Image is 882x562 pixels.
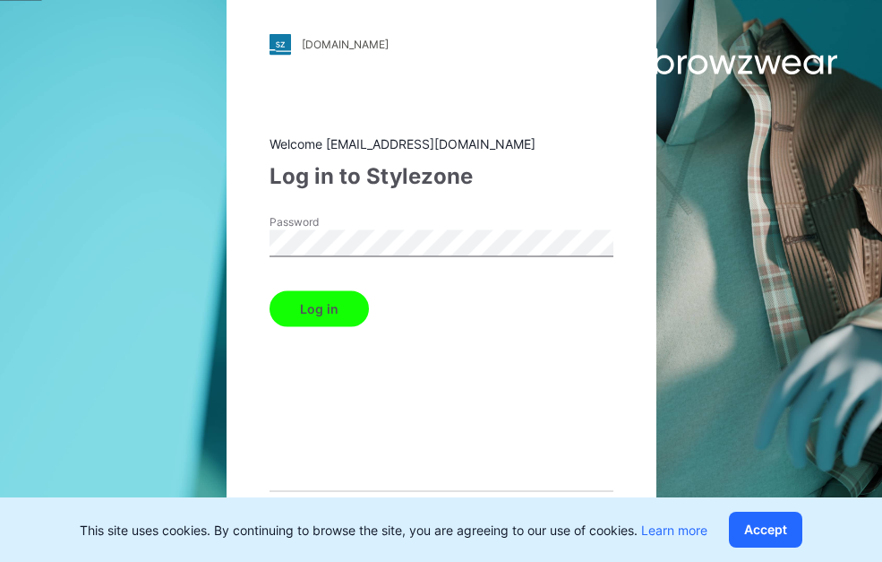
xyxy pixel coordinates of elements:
a: [DOMAIN_NAME] [270,33,613,55]
button: Log in [270,290,369,326]
a: Learn more [641,523,707,538]
div: Welcome [EMAIL_ADDRESS][DOMAIN_NAME] [270,134,613,152]
div: [DOMAIN_NAME] [302,38,389,51]
img: browzwear-logo.e42bd6dac1945053ebaf764b6aa21510.svg [613,45,837,77]
div: Log in to Stylezone [270,160,613,192]
img: stylezone-logo.562084cfcfab977791bfbf7441f1a819.svg [270,33,291,55]
p: This site uses cookies. By continuing to browse the site, you are agreeing to our use of cookies. [80,521,707,540]
button: Accept [729,512,802,548]
label: Password [270,213,395,229]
